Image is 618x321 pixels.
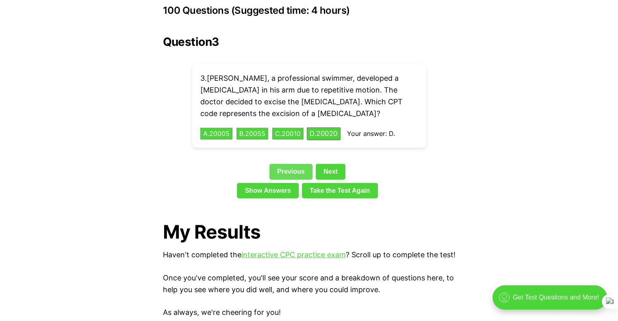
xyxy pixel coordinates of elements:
[163,5,455,16] h3: 100 Questions (Suggested time: 4 hours)
[163,221,455,243] h1: My Results
[200,128,232,140] button: A.20005
[272,128,304,140] button: C.20010
[316,164,345,179] a: Next
[200,73,418,119] p: 3 . [PERSON_NAME], a professional swimmer, developed a [MEDICAL_DATA] in his arm due to repetitiv...
[163,272,455,296] p: Once you've completed, you'll see your score and a breakdown of questions here, to help you see w...
[486,281,618,321] iframe: portal-trigger
[347,129,395,138] span: Your answer: D.
[269,164,312,179] a: Previous
[236,128,268,140] button: B.20055
[307,127,340,140] button: D.20020
[163,35,455,48] h2: Question 3
[241,250,346,259] a: interactive CPC practice exam
[163,307,455,319] p: As always, we're cheering for you!
[302,183,378,198] a: Take the Test Again
[237,183,299,198] a: Show Answers
[163,249,455,261] p: Haven't completed the ? Scroll up to complete the test!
